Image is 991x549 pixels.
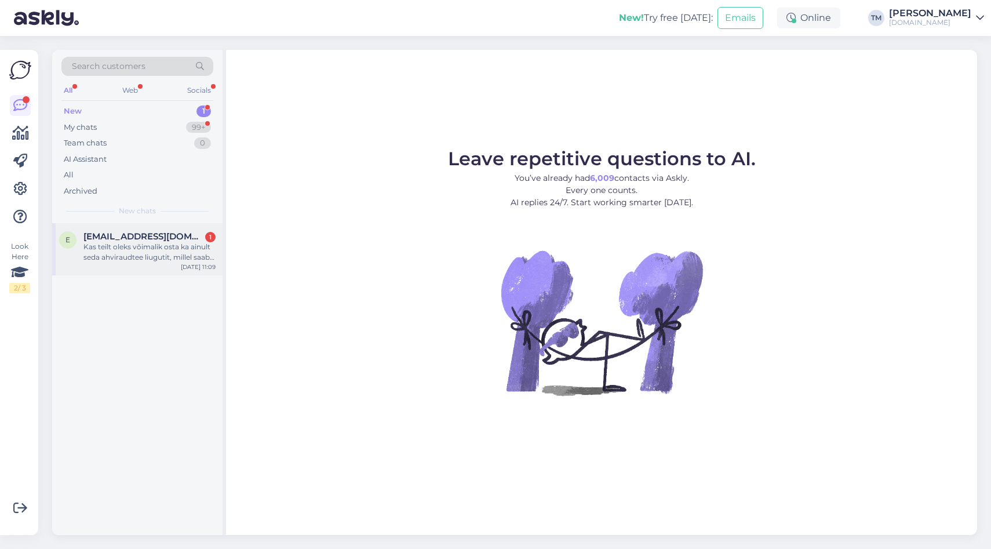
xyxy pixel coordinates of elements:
div: [DOMAIN_NAME] [889,18,971,27]
a: [PERSON_NAME][DOMAIN_NAME] [889,9,984,27]
div: Try free [DATE]: [619,11,713,25]
span: New chats [119,206,156,216]
img: Askly Logo [9,59,31,81]
span: Leave repetitive questions to AI. [448,147,756,170]
span: Search customers [72,60,145,72]
div: [PERSON_NAME] [889,9,971,18]
div: 1 [205,232,216,242]
div: TM [868,10,884,26]
div: AI Assistant [64,154,107,165]
div: My chats [64,122,97,133]
div: Look Here [9,241,30,293]
div: 99+ [186,122,211,133]
div: Online [777,8,840,28]
div: Archived [64,186,97,197]
div: Socials [185,83,213,98]
div: Kas teilt oleks võimalik osta ka ainult seda ahviraudtee liugutit, millel saab laps peal istuda, ... [83,242,216,263]
span: e [65,235,70,244]
div: Team chats [64,137,107,149]
b: 6,009 [590,173,614,183]
b: New! [619,12,644,23]
div: New [64,106,82,117]
div: 0 [194,137,211,149]
p: You’ve already had contacts via Askly. Every one counts. AI replies 24/7. Start working smarter [... [448,172,756,209]
div: All [61,83,75,98]
button: Emails [717,7,763,29]
span: eliis.maripuu@gmail.com [83,231,204,242]
div: Web [120,83,140,98]
div: [DATE] 11:09 [181,263,216,271]
img: No Chat active [497,218,706,427]
div: 1 [196,106,211,117]
div: 2 / 3 [9,283,30,293]
div: All [64,169,74,181]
